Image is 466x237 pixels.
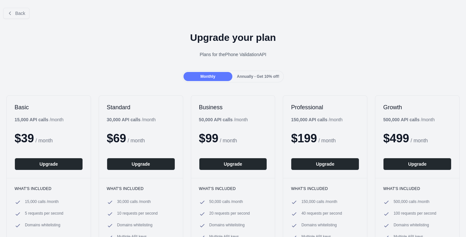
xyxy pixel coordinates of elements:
[199,117,233,122] b: 50,000 API calls
[291,103,359,111] h2: Professional
[291,116,342,123] div: / month
[199,132,218,145] span: $ 99
[383,132,409,145] span: $ 499
[383,103,451,111] h2: Growth
[199,116,248,123] div: / month
[291,132,317,145] span: $ 199
[107,103,175,111] h2: Standard
[199,103,267,111] h2: Business
[291,117,327,122] b: 150,000 API calls
[383,117,419,122] b: 500,000 API calls
[383,116,435,123] div: / month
